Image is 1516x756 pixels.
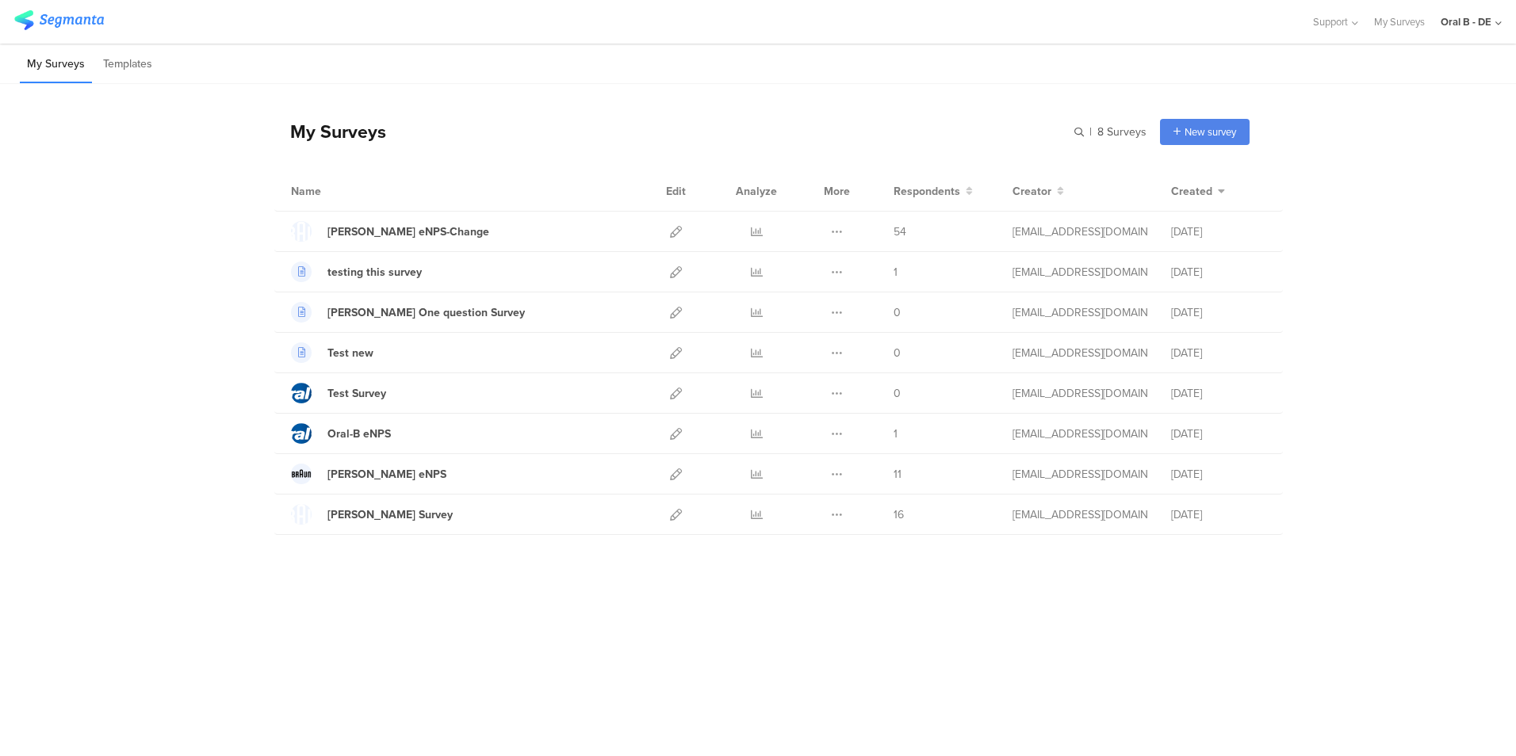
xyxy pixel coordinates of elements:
[1013,345,1147,361] div: kumar.p.40@pg.com
[894,304,901,321] span: 0
[274,118,386,145] div: My Surveys
[1171,223,1266,240] div: [DATE]
[894,426,898,442] span: 1
[1185,124,1236,139] span: New survey
[1171,304,1266,321] div: [DATE]
[1013,466,1147,483] div: kumar.p.40@pg.com
[659,171,693,211] div: Edit
[820,171,854,211] div: More
[1171,183,1212,200] span: Created
[327,426,391,442] div: Oral-B eNPS
[1013,183,1064,200] button: Creator
[327,264,422,281] div: testing this survey
[1013,426,1147,442] div: kumar.p.40@pg.com
[894,506,904,523] span: 16
[327,223,489,240] div: BRAUN eNPS-Change
[1087,124,1094,140] span: |
[894,264,898,281] span: 1
[1171,426,1266,442] div: [DATE]
[1313,14,1348,29] span: Support
[291,302,525,323] a: [PERSON_NAME] One question Survey
[327,385,386,402] div: Test Survey
[96,46,159,83] li: Templates
[894,385,901,402] span: 0
[894,183,973,200] button: Respondents
[1097,124,1147,140] span: 8 Surveys
[327,466,446,483] div: BRAUN eNPS
[894,223,906,240] span: 54
[1171,506,1266,523] div: [DATE]
[1013,385,1147,402] div: kumar.p.40@pg.com
[1171,466,1266,483] div: [DATE]
[291,262,422,282] a: testing this survey
[291,342,373,363] a: Test new
[894,183,960,200] span: Respondents
[1013,264,1147,281] div: bp.pb@pg.com
[291,221,489,242] a: [PERSON_NAME] eNPS-Change
[733,171,780,211] div: Analyze
[327,345,373,361] div: Test new
[14,10,104,30] img: segmanta logo
[1171,183,1225,200] button: Created
[291,504,453,525] a: [PERSON_NAME] Survey
[1013,304,1147,321] div: bp.pb@pg.com
[1171,385,1266,402] div: [DATE]
[1171,264,1266,281] div: [DATE]
[291,464,446,484] a: [PERSON_NAME] eNPS
[1441,14,1491,29] div: Oral B - DE
[291,383,386,403] a: Test Survey
[894,466,902,483] span: 11
[894,345,901,361] span: 0
[1013,183,1051,200] span: Creator
[1171,345,1266,361] div: [DATE]
[291,423,391,444] a: Oral-B eNPS
[1013,223,1147,240] div: bp.pb@pg.com
[291,183,386,200] div: Name
[327,304,525,321] div: Braun One question Survey
[20,46,92,83] li: My Surveys
[327,506,453,523] div: BRAUN Survey
[1013,506,1147,523] div: kumar.p.40@pg.com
